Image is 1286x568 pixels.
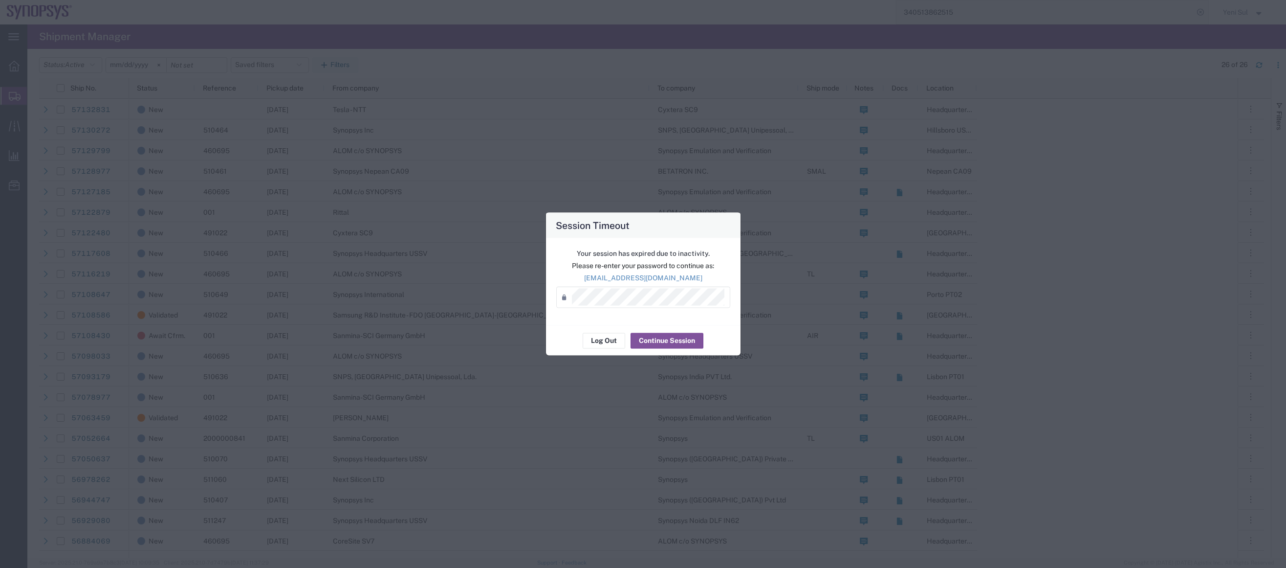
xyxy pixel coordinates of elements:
p: Your session has expired due to inactivity. [556,248,730,258]
p: Please re-enter your password to continue as: [556,260,730,271]
button: Log Out [583,333,625,348]
p: [EMAIL_ADDRESS][DOMAIN_NAME] [556,273,730,283]
button: Continue Session [631,333,703,348]
h4: Session Timeout [556,218,630,232]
